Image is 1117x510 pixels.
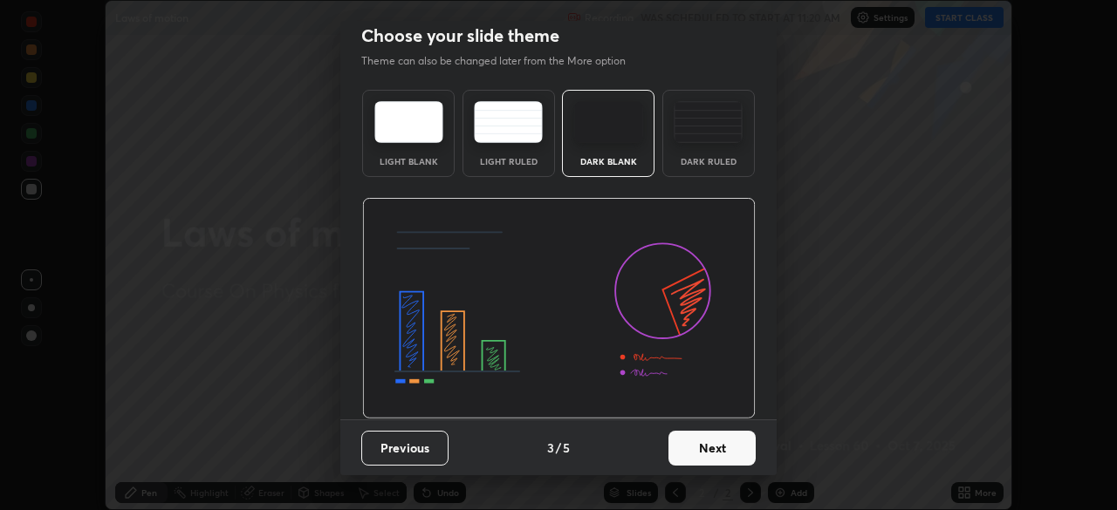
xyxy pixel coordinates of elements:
img: lightTheme.e5ed3b09.svg [374,101,443,143]
h4: / [556,439,561,457]
img: darkRuledTheme.de295e13.svg [674,101,743,143]
img: darkThemeBanner.d06ce4a2.svg [362,198,756,419]
img: darkTheme.f0cc69e5.svg [574,101,643,143]
button: Next [668,431,756,466]
h4: 5 [563,439,570,457]
div: Dark Blank [573,157,643,166]
img: lightRuledTheme.5fabf969.svg [474,101,543,143]
button: Previous [361,431,449,466]
p: Theme can also be changed later from the More option [361,53,644,69]
h2: Choose your slide theme [361,24,559,47]
h4: 3 [547,439,554,457]
div: Dark Ruled [674,157,744,166]
div: Light Ruled [474,157,544,166]
div: Light Blank [373,157,443,166]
